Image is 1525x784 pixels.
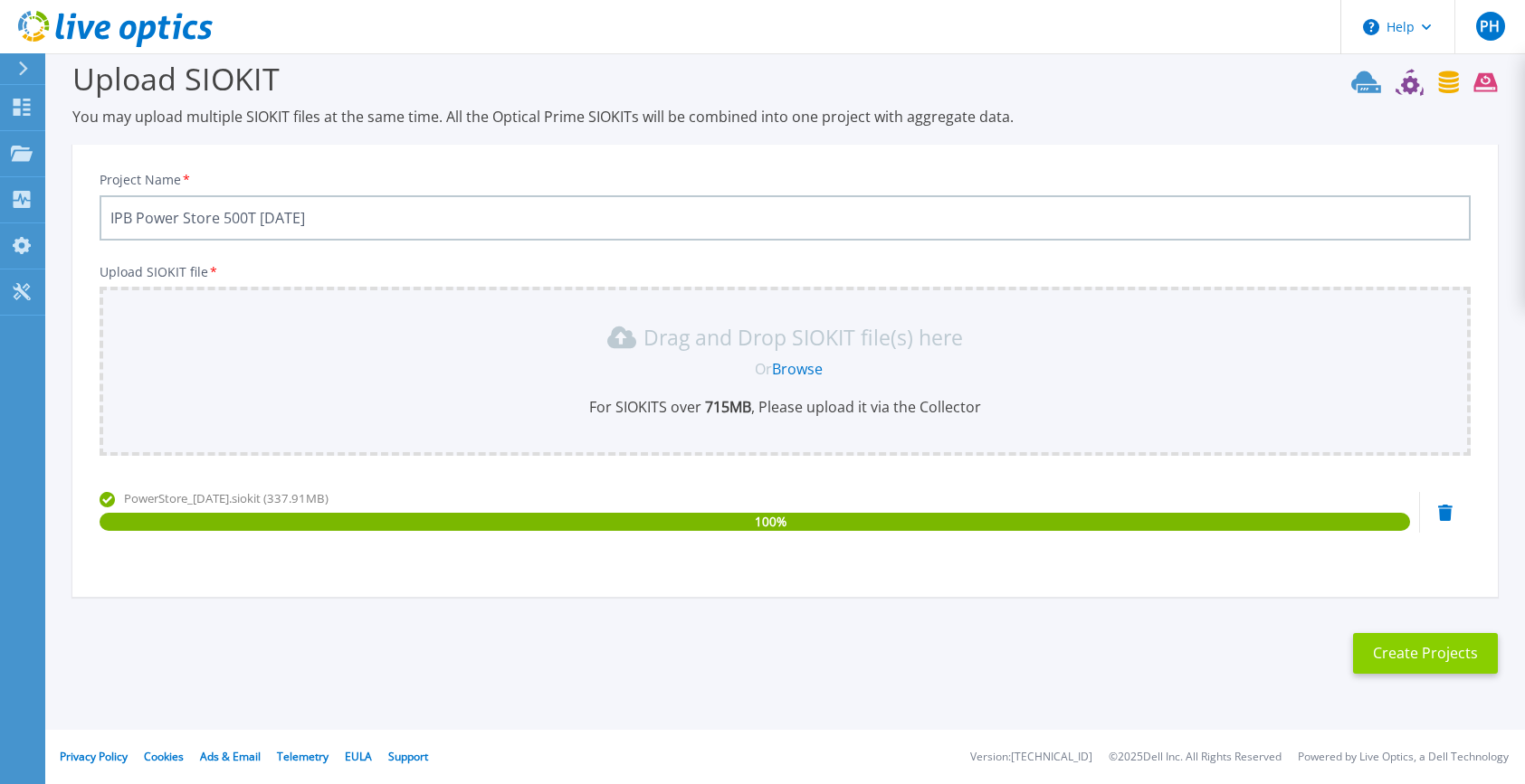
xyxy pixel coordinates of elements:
span: Or [755,359,772,379]
p: For SIOKITS over , Please upload it via the Collector [110,397,1460,417]
p: Drag and Drop SIOKIT file(s) here [643,328,963,346]
a: Telemetry [277,749,329,764]
a: Support [388,749,428,764]
p: You may upload multiple SIOKIT files at the same time. All the Optical Prime SIOKITs will be comb... [72,107,1498,127]
a: Browse [772,359,823,379]
button: Create Projects [1353,633,1498,674]
a: Ads & Email [200,749,261,764]
li: © 2025 Dell Inc. All Rights Reserved [1109,751,1282,763]
input: Enter Project Name [100,195,1471,241]
a: Cookies [144,749,184,764]
span: 100 % [755,513,786,531]
label: Project Name [100,174,192,186]
a: Privacy Policy [60,749,128,764]
span: PH [1480,19,1500,33]
div: Drag and Drop SIOKIT file(s) here OrBrowseFor SIOKITS over 715MB, Please upload it via the Collector [110,323,1460,417]
a: EULA [345,749,372,764]
li: Powered by Live Optics, a Dell Technology [1298,751,1509,763]
h3: Upload SIOKIT [72,58,1498,99]
span: PowerStore_[DATE].siokit (337.91MB) [124,490,329,506]
p: Upload SIOKIT file [100,265,1471,279]
li: Version: [TECHNICAL_ID] [970,751,1092,763]
b: 715 MB [701,397,751,417]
